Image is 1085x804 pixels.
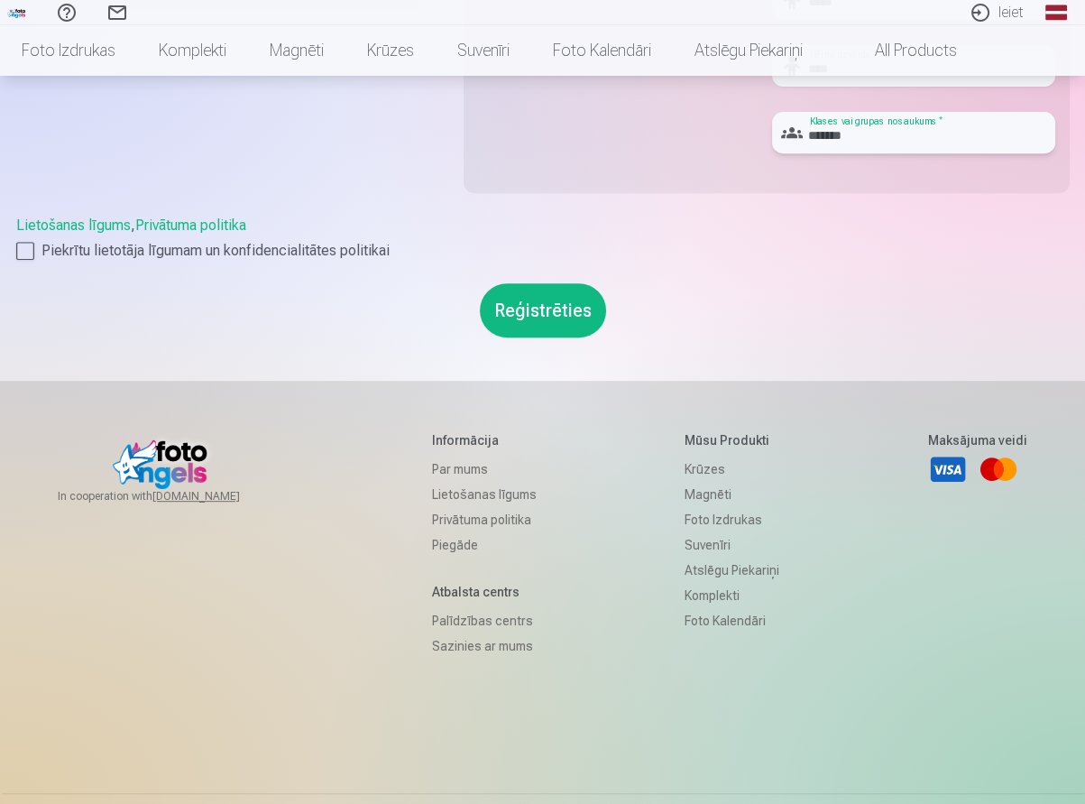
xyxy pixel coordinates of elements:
[928,431,1027,449] h5: Maksājuma veidi
[685,457,779,482] a: Krūzes
[685,583,779,608] a: Komplekti
[480,283,606,337] button: Reģistrēties
[928,449,968,489] a: Visa
[432,633,537,659] a: Sazinies ar mums
[152,489,283,504] a: [DOMAIN_NAME]
[7,7,27,18] img: /fa1
[685,507,779,532] a: Foto izdrukas
[345,25,436,76] a: Krūzes
[58,489,283,504] span: In cooperation with
[979,449,1018,489] a: Mastercard
[432,608,537,633] a: Palīdzības centrs
[685,608,779,633] a: Foto kalendāri
[824,25,979,76] a: All products
[432,507,537,532] a: Privātuma politika
[432,532,537,558] a: Piegāde
[432,431,537,449] h5: Informācija
[531,25,673,76] a: Foto kalendāri
[16,217,131,234] a: Lietošanas līgums
[436,25,531,76] a: Suvenīri
[432,482,537,507] a: Lietošanas līgums
[685,532,779,558] a: Suvenīri
[673,25,824,76] a: Atslēgu piekariņi
[432,583,537,601] h5: Atbalsta centrs
[432,457,537,482] a: Par mums
[685,558,779,583] a: Atslēgu piekariņi
[135,217,246,234] a: Privātuma politika
[248,25,345,76] a: Magnēti
[16,215,1070,262] div: ,
[685,482,779,507] a: Magnēti
[685,431,779,449] h5: Mūsu produkti
[137,25,248,76] a: Komplekti
[16,240,1070,262] label: Piekrītu lietotāja līgumam un konfidencialitātes politikai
